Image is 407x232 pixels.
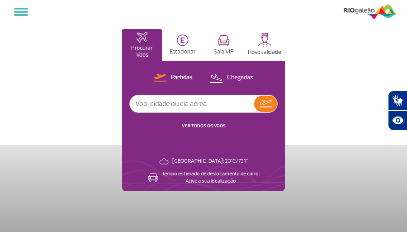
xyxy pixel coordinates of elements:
[218,35,230,46] img: vipRoom.svg
[163,29,203,61] button: Estacionar
[179,122,228,130] button: VER TODOS OS VOOS
[171,73,193,82] p: Partidas
[127,45,157,58] p: Procurar Voos
[203,29,243,61] button: Sala VIP
[388,91,407,130] div: Plugin de acessibilidade da Hand Talk.
[213,48,234,55] p: Sala VIP
[122,29,162,61] button: Procurar Voos
[248,49,281,56] p: Hospitalidade
[170,48,196,55] p: Estacionar
[182,123,226,129] a: VER TODOS OS VOOS
[172,158,248,165] p: [GEOGRAPHIC_DATA]: 23°C/73°F
[244,29,285,61] button: Hospitalidade
[162,170,260,185] p: Tempo estimado de deslocamento de carro: Ative a sua localização
[258,33,272,47] img: hospitality.svg
[177,34,189,46] img: carParkingHome.svg
[388,91,407,111] button: Abrir tradutor de língua de sinais.
[227,73,253,82] p: Chegadas
[388,111,407,130] button: Abrir recursos assistivos.
[151,72,195,84] button: Partidas
[137,32,147,43] img: airplaneHomeActive.svg
[207,72,256,84] button: Chegadas
[130,95,254,112] input: Voo, cidade ou cia aérea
